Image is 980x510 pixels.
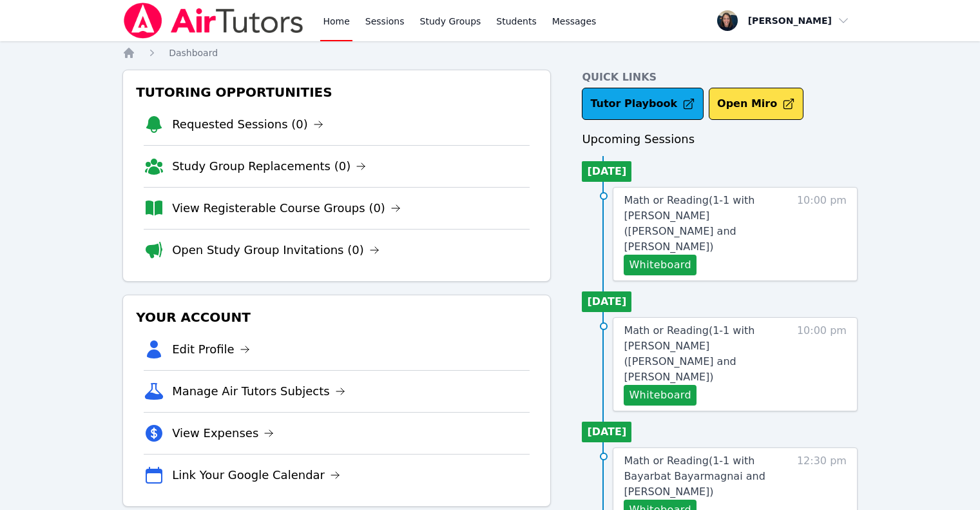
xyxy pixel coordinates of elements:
[582,422,631,442] li: [DATE]
[624,255,697,275] button: Whiteboard
[172,241,380,259] a: Open Study Group Invitations (0)
[172,466,340,484] a: Link Your Google Calendar
[172,199,401,217] a: View Registerable Course Groups (0)
[122,46,858,59] nav: Breadcrumb
[709,88,803,120] button: Open Miro
[552,15,597,28] span: Messages
[169,48,218,58] span: Dashboard
[169,46,218,59] a: Dashboard
[172,157,366,175] a: Study Group Replacements (0)
[624,385,697,406] button: Whiteboard
[172,115,323,133] a: Requested Sessions (0)
[582,70,858,85] h4: Quick Links
[122,3,305,39] img: Air Tutors
[172,340,250,358] a: Edit Profile
[133,81,540,104] h3: Tutoring Opportunities
[172,424,274,442] a: View Expenses
[582,88,704,120] a: Tutor Playbook
[624,453,791,500] a: Math or Reading(1-1 with Bayarbat Bayarmagnai and [PERSON_NAME])
[582,161,631,182] li: [DATE]
[582,130,858,148] h3: Upcoming Sessions
[797,193,847,275] span: 10:00 pm
[582,291,631,312] li: [DATE]
[797,323,847,406] span: 10:00 pm
[624,323,791,385] a: Math or Reading(1-1 with [PERSON_NAME] ([PERSON_NAME] and [PERSON_NAME])
[133,306,540,329] h3: Your Account
[624,455,765,498] span: Math or Reading ( 1-1 with Bayarbat Bayarmagnai and [PERSON_NAME] )
[624,324,754,383] span: Math or Reading ( 1-1 with [PERSON_NAME] ([PERSON_NAME] and [PERSON_NAME] )
[624,194,754,253] span: Math or Reading ( 1-1 with [PERSON_NAME] ([PERSON_NAME] and [PERSON_NAME] )
[172,382,345,400] a: Manage Air Tutors Subjects
[624,193,791,255] a: Math or Reading(1-1 with [PERSON_NAME] ([PERSON_NAME] and [PERSON_NAME])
